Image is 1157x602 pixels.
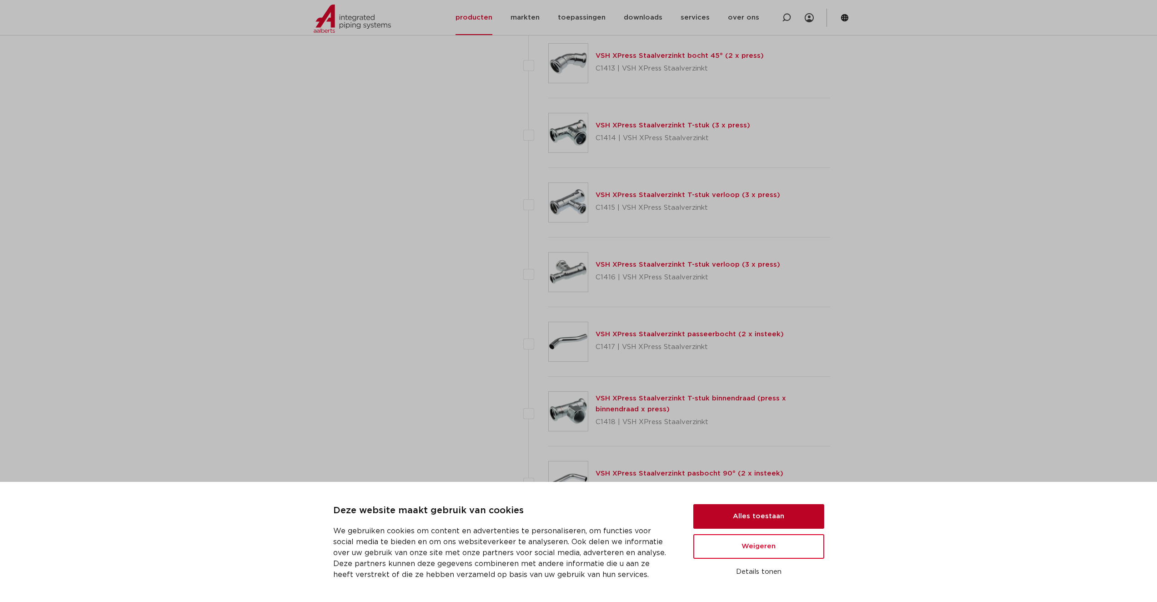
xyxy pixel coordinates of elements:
a: VSH XPress Staalverzinkt passeerbocht (2 x insteek) [596,331,784,338]
button: Alles toestaan [693,504,824,529]
p: C1416 | VSH XPress Staalverzinkt [596,270,780,285]
img: Thumbnail for VSH XPress Staalverzinkt pasbocht 90° (2 x insteek) [549,461,588,501]
img: Thumbnail for VSH XPress Staalverzinkt T-stuk (3 x press) [549,113,588,152]
a: VSH XPress Staalverzinkt T-stuk binnendraad (press x binnendraad x press) [596,395,786,413]
p: C1414 | VSH XPress Staalverzinkt [596,131,750,146]
img: Thumbnail for VSH XPress Staalverzinkt passeerbocht (2 x insteek) [549,322,588,361]
a: VSH XPress Staalverzinkt bocht 45° (2 x press) [596,52,764,59]
button: Weigeren [693,534,824,559]
img: Thumbnail for VSH XPress Staalverzinkt T-stuk binnendraad (press x binnendraad x press) [549,392,588,431]
button: Details tonen [693,564,824,580]
p: C1417 | VSH XPress Staalverzinkt [596,340,784,354]
a: VSH XPress Staalverzinkt T-stuk verloop (3 x press) [596,261,780,268]
a: VSH XPress Staalverzinkt pasbocht 90° (2 x insteek) [596,470,783,477]
a: VSH XPress Staalverzinkt T-stuk (3 x press) [596,122,750,129]
p: C1415 | VSH XPress Staalverzinkt [596,201,780,215]
p: We gebruiken cookies om content en advertenties te personaliseren, om functies voor social media ... [333,526,671,580]
a: VSH XPress Staalverzinkt T-stuk verloop (3 x press) [596,192,780,198]
p: C1425 | VSH XPress Staalverzinkt [596,479,783,494]
p: Deze website maakt gebruik van cookies [333,504,671,518]
p: C1413 | VSH XPress Staalverzinkt [596,61,764,76]
img: Thumbnail for VSH XPress Staalverzinkt T-stuk verloop (3 x press) [549,183,588,222]
img: Thumbnail for VSH XPress Staalverzinkt T-stuk verloop (3 x press) [549,253,588,292]
img: Thumbnail for VSH XPress Staalverzinkt bocht 45° (2 x press) [549,44,588,83]
p: C1418 | VSH XPress Staalverzinkt [596,415,831,430]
